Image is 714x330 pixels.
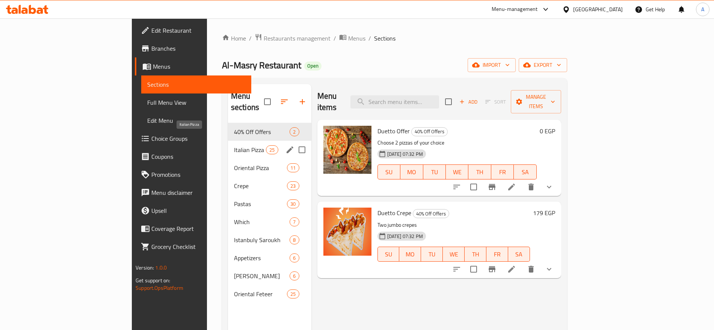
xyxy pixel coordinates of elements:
[266,145,278,154] div: items
[290,255,299,262] span: 6
[234,289,287,298] span: Oriental Feteer
[234,217,290,226] span: Which
[290,271,299,280] div: items
[153,62,245,71] span: Menus
[228,123,311,141] div: 40% Off Offers2
[426,167,443,178] span: TU
[264,34,331,43] span: Restaurants management
[136,283,183,293] a: Support.OpsPlatform
[446,164,468,179] button: WE
[135,184,251,202] a: Menu disclaimer
[287,291,299,298] span: 25
[141,112,251,130] a: Edit Menu
[222,33,567,43] nav: breadcrumb
[519,58,567,72] button: export
[135,39,251,57] a: Branches
[480,96,511,108] span: Select section first
[135,148,251,166] a: Coupons
[135,57,251,75] a: Menus
[290,273,299,280] span: 6
[508,247,530,262] button: SA
[228,285,311,303] div: Oriental Feteer25
[468,249,483,260] span: TH
[412,127,447,136] span: 40% Off Offers
[403,167,420,178] span: MO
[135,166,251,184] a: Promotions
[234,235,290,244] span: Istanbuly Saroukh
[147,80,245,89] span: Sections
[290,237,299,244] span: 8
[334,34,336,43] li: /
[413,209,449,218] div: 40% Off Offers
[522,178,540,196] button: delete
[421,247,443,262] button: TU
[317,90,341,113] h2: Menu items
[466,261,482,277] span: Select to update
[399,247,421,262] button: MO
[402,249,418,260] span: MO
[293,93,311,111] button: Add section
[234,163,287,172] span: Oriental Pizza
[260,94,275,110] span: Select all sections
[135,202,251,220] a: Upsell
[287,199,299,208] div: items
[234,271,290,280] div: Alexandrian Hawawshi
[234,181,287,190] span: Crepe
[290,128,299,136] span: 2
[228,141,311,159] div: Italian Pizza25edit
[511,249,527,260] span: SA
[151,26,245,35] span: Edit Restaurant
[456,96,480,108] span: Add item
[377,220,530,230] p: Two jumbo crepes
[287,289,299,298] div: items
[228,231,311,249] div: Istanbuly Saroukh8
[287,182,299,190] span: 23
[374,34,395,43] span: Sections
[466,179,482,195] span: Select to update
[443,247,465,262] button: WE
[381,167,397,178] span: SU
[222,57,301,74] span: Al-Masry Restaurant
[423,164,446,179] button: TU
[234,145,266,154] span: Italian Pizza
[507,182,516,191] a: Edit menu item
[266,146,278,154] span: 25
[135,130,251,148] a: Choice Groups
[323,208,371,256] img: Duetto Crepe
[228,249,311,267] div: Appetizers6
[449,167,465,178] span: WE
[234,199,287,208] span: Pastas
[525,60,561,70] span: export
[458,98,479,106] span: Add
[151,44,245,53] span: Branches
[147,98,245,107] span: Full Menu View
[471,167,488,178] span: TH
[701,5,704,14] span: A
[287,181,299,190] div: items
[377,207,411,218] span: Duetto Crepe
[483,178,501,196] button: Branch-specific-item
[151,224,245,233] span: Coverage Report
[545,265,554,274] svg: Show Choices
[290,218,299,226] span: 7
[228,120,311,306] nav: Menu sections
[304,62,322,71] div: Open
[151,206,245,215] span: Upsell
[384,151,426,158] span: [DATE] 07:32 PM
[287,200,299,208] span: 30
[151,134,245,143] span: Choice Groups
[474,60,510,70] span: import
[424,249,440,260] span: TU
[377,138,537,148] p: Choose 2 pizzas of your choice
[151,170,245,179] span: Promotions
[323,126,371,174] img: Duetto Offer
[540,178,558,196] button: show more
[377,247,400,262] button: SU
[228,213,311,231] div: Which7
